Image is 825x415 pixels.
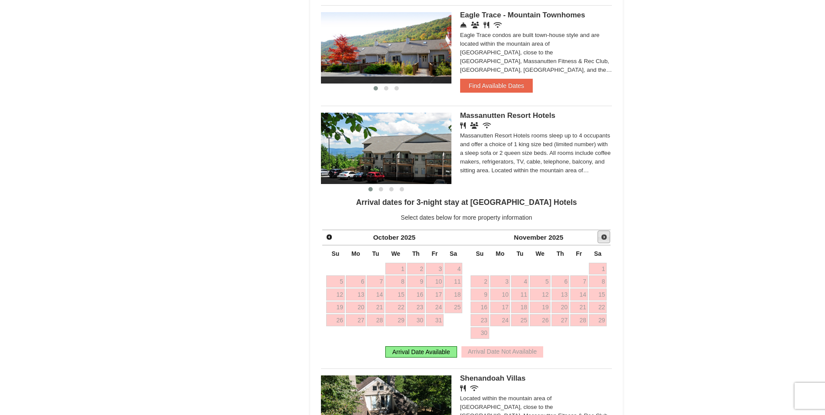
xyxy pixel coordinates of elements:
[373,234,399,241] span: October
[426,275,444,288] a: 10
[367,288,384,301] a: 14
[483,122,491,129] i: Wireless Internet (free)
[589,263,607,275] a: 1
[471,288,489,301] a: 9
[589,275,607,288] a: 8
[471,327,489,339] a: 30
[548,234,563,241] span: 2025
[391,250,401,257] span: Wednesday
[426,301,444,314] a: 24
[460,11,585,19] span: Eagle Trace - Mountain Townhomes
[511,301,529,314] a: 18
[460,111,555,120] span: Massanutten Resort Hotels
[460,22,467,28] i: Concierge Desk
[471,301,489,314] a: 16
[460,374,526,382] span: Shenandoah Villas
[551,288,569,301] a: 13
[589,314,607,326] a: 29
[385,288,406,301] a: 15
[412,250,420,257] span: Thursday
[432,250,438,257] span: Friday
[385,275,406,288] a: 8
[535,250,544,257] span: Wednesday
[601,234,608,241] span: Next
[530,275,551,288] a: 5
[570,288,588,301] a: 14
[471,314,489,326] a: 23
[594,250,601,257] span: Saturday
[471,22,479,28] i: Conference Facilities
[346,275,366,288] a: 6
[570,275,588,288] a: 7
[490,314,511,326] a: 24
[494,22,502,28] i: Wireless Internet (free)
[385,263,406,275] a: 1
[385,301,406,314] a: 22
[407,314,425,326] a: 30
[570,301,588,314] a: 21
[470,385,478,392] i: Wireless Internet (free)
[407,301,425,314] a: 23
[367,314,384,326] a: 28
[490,301,511,314] a: 17
[530,301,551,314] a: 19
[490,288,511,301] a: 10
[514,234,547,241] span: November
[346,314,366,326] a: 27
[321,198,612,207] h4: Arrival dates for 3-night stay at [GEOGRAPHIC_DATA] Hotels
[407,275,425,288] a: 9
[490,275,511,288] a: 3
[471,275,489,288] a: 2
[326,275,345,288] a: 5
[367,275,384,288] a: 7
[551,314,569,326] a: 27
[346,288,366,301] a: 13
[551,275,569,288] a: 6
[484,22,489,28] i: Restaurant
[326,301,345,314] a: 19
[346,301,366,314] a: 20
[460,122,466,129] i: Restaurant
[444,263,462,275] a: 4
[589,301,607,314] a: 22
[444,301,462,314] a: 25
[598,231,611,244] a: Next
[511,288,529,301] a: 11
[450,250,457,257] span: Saturday
[444,288,462,301] a: 18
[476,250,484,257] span: Sunday
[530,288,551,301] a: 12
[332,250,340,257] span: Sunday
[401,234,415,241] span: 2025
[385,346,457,358] div: Arrival Date Available
[426,314,444,326] a: 31
[372,250,379,257] span: Tuesday
[407,263,425,275] a: 2
[426,288,444,301] a: 17
[444,275,462,288] a: 11
[407,288,425,301] a: 16
[460,31,612,74] div: Eagle Trace condos are built town-house style and are located within the mountain area of [GEOGRA...
[326,314,345,326] a: 26
[589,288,607,301] a: 15
[401,214,532,221] span: Select dates below for more property information
[460,79,533,93] button: Find Available Dates
[326,288,345,301] a: 12
[570,314,588,326] a: 28
[461,346,543,358] div: Arrival Date Not Available
[576,250,582,257] span: Friday
[530,314,551,326] a: 26
[496,250,504,257] span: Monday
[551,301,569,314] a: 20
[326,234,333,241] span: Prev
[460,131,612,175] div: Massanutten Resort Hotels rooms sleep up to 4 occupants and offer a choice of 1 king size bed (li...
[367,301,384,314] a: 21
[517,250,524,257] span: Tuesday
[470,122,478,129] i: Banquet Facilities
[511,275,529,288] a: 4
[323,231,335,243] a: Prev
[351,250,360,257] span: Monday
[426,263,444,275] a: 3
[460,385,466,392] i: Restaurant
[385,314,406,326] a: 29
